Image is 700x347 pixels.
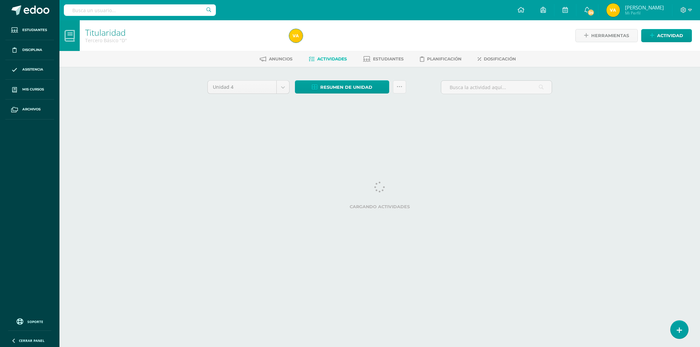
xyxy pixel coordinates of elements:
a: Titularidad [85,27,126,38]
a: Estudiantes [363,54,404,64]
span: Cerrar panel [19,338,45,343]
span: Mis cursos [22,87,44,92]
img: 20684a54e731ddf668435bcf16b32601.png [289,29,303,43]
a: Soporte [8,317,51,326]
label: Cargando actividades [207,204,552,209]
a: Actividad [641,29,692,42]
a: Resumen de unidad [295,80,389,94]
span: 34 [587,9,595,16]
span: Estudiantes [373,56,404,61]
span: Soporte [27,319,43,324]
span: Resumen de unidad [320,81,372,94]
span: Actividad [657,29,683,42]
span: Planificación [427,56,461,61]
a: Actividades [309,54,347,64]
span: Herramientas [591,29,629,42]
span: Asistencia [22,67,43,72]
h1: Titularidad [85,28,281,37]
span: [PERSON_NAME] [625,4,664,11]
a: Dosificación [478,54,516,64]
span: Actividades [317,56,347,61]
div: Tercero Básico 'D' [85,37,281,44]
input: Busca un usuario... [64,4,216,16]
a: Planificación [420,54,461,64]
a: Asistencia [5,60,54,80]
span: Estudiantes [22,27,47,33]
img: 20684a54e731ddf668435bcf16b32601.png [606,3,620,17]
a: Archivos [5,100,54,119]
a: Disciplina [5,40,54,60]
span: Unidad 4 [213,81,271,94]
a: Herramientas [575,29,638,42]
input: Busca la actividad aquí... [441,81,552,94]
span: Disciplina [22,47,42,53]
span: Mi Perfil [625,10,664,16]
a: Estudiantes [5,20,54,40]
a: Unidad 4 [208,81,289,94]
a: Anuncios [260,54,293,64]
span: Archivos [22,107,41,112]
a: Mis cursos [5,80,54,100]
span: Anuncios [269,56,293,61]
span: Dosificación [484,56,516,61]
